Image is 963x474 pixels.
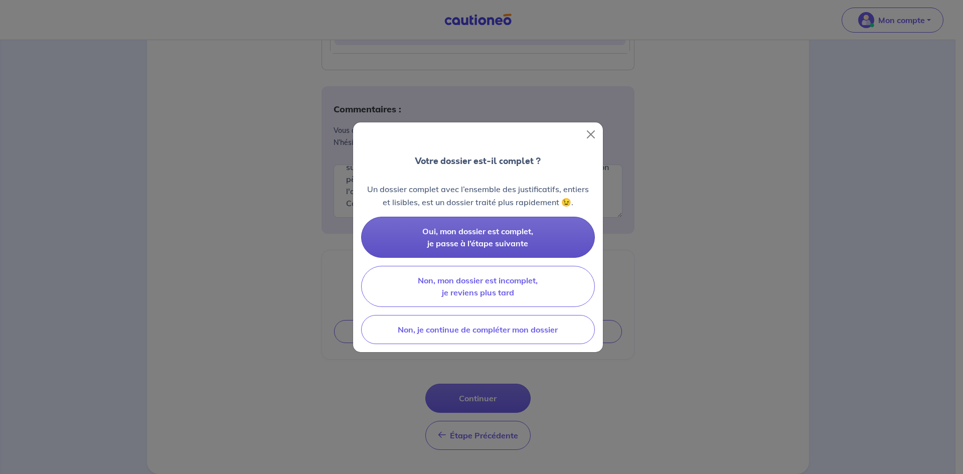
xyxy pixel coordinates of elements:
p: Votre dossier est-il complet ? [415,154,541,168]
span: Non, mon dossier est incomplet, je reviens plus tard [418,275,538,297]
button: Close [583,126,599,142]
button: Non, je continue de compléter mon dossier [361,315,595,344]
span: Oui, mon dossier est complet, je passe à l’étape suivante [422,226,533,248]
p: Un dossier complet avec l’ensemble des justificatifs, entiers et lisibles, est un dossier traité ... [361,183,595,209]
span: Non, je continue de compléter mon dossier [398,325,558,335]
button: Non, mon dossier est incomplet, je reviens plus tard [361,266,595,307]
button: Oui, mon dossier est complet, je passe à l’étape suivante [361,217,595,258]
